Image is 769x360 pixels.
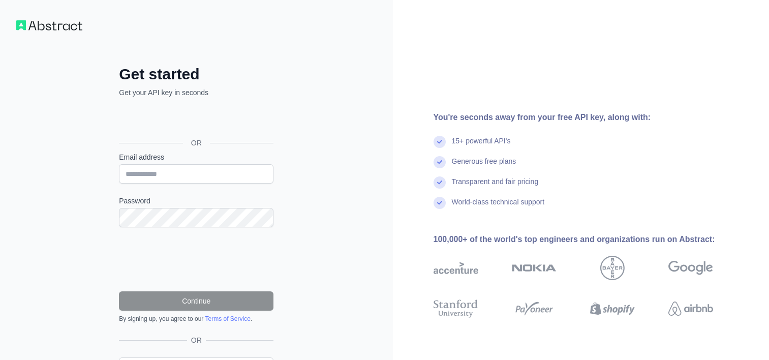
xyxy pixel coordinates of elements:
[183,138,210,148] span: OR
[119,196,273,206] label: Password
[434,111,746,124] div: You're seconds away from your free API key, along with:
[205,315,250,322] a: Terms of Service
[434,156,446,168] img: check mark
[452,176,539,197] div: Transparent and fair pricing
[452,197,545,217] div: World-class technical support
[187,335,206,345] span: OR
[668,297,713,320] img: airbnb
[512,297,557,320] img: payoneer
[590,297,635,320] img: shopify
[512,256,557,280] img: nokia
[16,20,82,31] img: Workflow
[434,256,478,280] img: accenture
[434,297,478,320] img: stanford university
[114,109,276,131] iframe: Sign in with Google Button
[452,156,516,176] div: Generous free plans
[119,239,273,279] iframe: reCAPTCHA
[434,197,446,209] img: check mark
[434,176,446,189] img: check mark
[668,256,713,280] img: google
[119,315,273,323] div: By signing up, you agree to our .
[119,152,273,162] label: Email address
[119,291,273,311] button: Continue
[600,256,625,280] img: bayer
[434,233,746,246] div: 100,000+ of the world's top engineers and organizations run on Abstract:
[452,136,511,156] div: 15+ powerful API's
[119,87,273,98] p: Get your API key in seconds
[119,65,273,83] h2: Get started
[434,136,446,148] img: check mark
